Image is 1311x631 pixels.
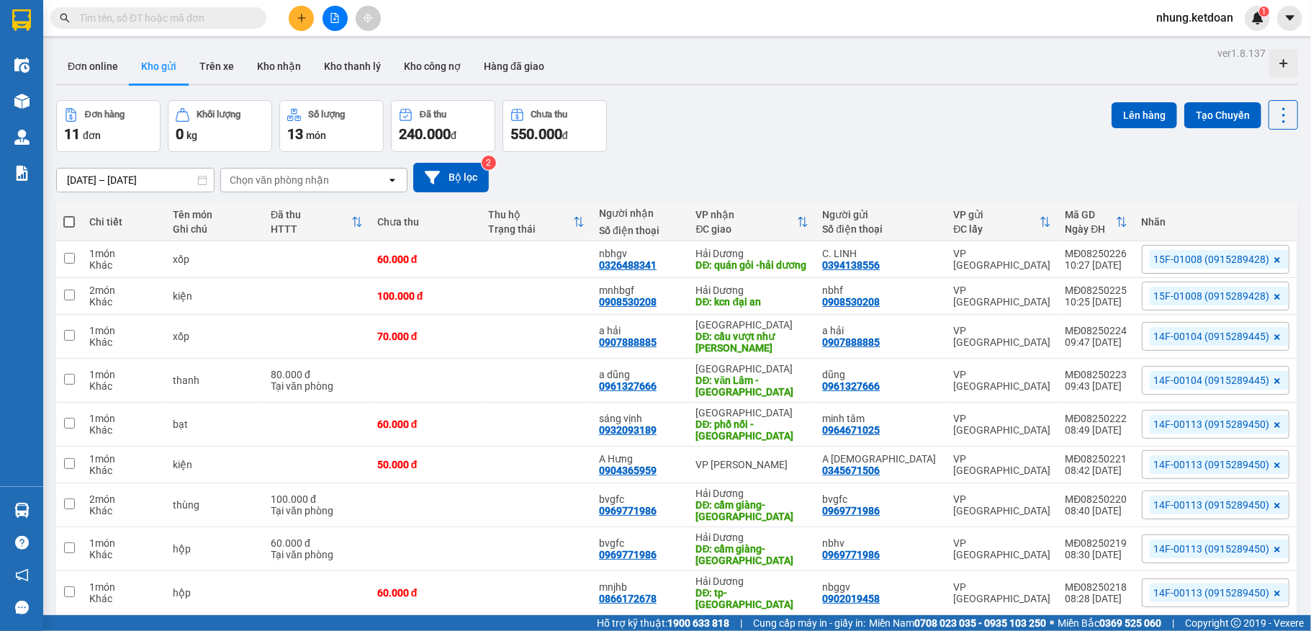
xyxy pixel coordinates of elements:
[89,549,158,560] div: Khác
[597,615,729,631] span: Hỗ trợ kỹ thuật:
[173,499,256,511] div: thùng
[245,49,312,84] button: Kho nhận
[696,259,808,271] div: DĐ: quán gỏi -hải dương
[823,296,880,308] div: 0908530208
[488,209,573,220] div: Thu hộ
[79,10,249,26] input: Tìm tên, số ĐT hoặc mã đơn
[472,49,556,84] button: Hàng đã giao
[1112,102,1177,128] button: Lên hàng
[1066,493,1127,505] div: MĐ08250220
[954,369,1051,392] div: VP [GEOGRAPHIC_DATA]
[599,549,657,560] div: 0969771986
[1066,325,1127,336] div: MĐ08250224
[89,259,158,271] div: Khác
[823,424,880,436] div: 0964671025
[482,156,496,170] sup: 2
[1259,6,1269,17] sup: 1
[696,543,808,566] div: DĐ: cẩm giàng-hải dương
[599,207,681,219] div: Người nhận
[173,459,256,470] div: kiện
[696,499,808,522] div: DĐ: cẩm giàng-hải dương
[1184,102,1261,128] button: Tạo Chuyến
[696,319,808,331] div: [GEOGRAPHIC_DATA]
[36,68,135,79] span: 15F-01008 (0915289428)
[14,503,30,518] img: warehouse-icon
[599,369,681,380] div: a dũng
[599,424,657,436] div: 0932093189
[173,419,256,430] div: bạt
[356,6,381,31] button: aim
[279,100,384,152] button: Số lượng13món
[1154,374,1270,387] span: 14F-00104 (0915289445)
[197,109,240,120] div: Khối lượng
[413,163,489,192] button: Bộ lọc
[89,465,158,476] div: Khác
[599,285,681,296] div: mnhbgf
[1050,620,1054,626] span: ⚪️
[173,587,256,599] div: hộp
[823,248,940,259] div: C. LINH
[312,49,392,84] button: Kho thanh lý
[387,174,398,186] svg: open
[377,419,474,430] div: 60.000 đ
[503,100,607,152] button: Chưa thu550.000đ
[1066,581,1127,593] div: MĐ08250218
[1154,458,1270,471] span: 14F-00113 (0915289450)
[954,223,1040,235] div: ĐC lấy
[89,424,158,436] div: Khác
[599,380,657,392] div: 0961327666
[599,581,681,593] div: mnjhb
[1269,49,1298,78] div: Tạo kho hàng mới
[696,248,808,259] div: Hải Dương
[1066,380,1127,392] div: 09:43 [DATE]
[823,465,880,476] div: 0345671506
[488,223,573,235] div: Trạng thái
[823,593,880,604] div: 0902019458
[954,285,1051,308] div: VP [GEOGRAPHIC_DATA]
[308,109,345,120] div: Số lượng
[599,413,681,424] div: sáng vịnh
[15,568,29,582] span: notification
[271,505,363,516] div: Tại văn phòng
[954,581,1051,604] div: VP [GEOGRAPHIC_DATA]
[89,413,158,424] div: 1 món
[7,35,32,86] img: logo
[599,465,657,476] div: 0904365959
[377,587,474,599] div: 60.000 đ
[297,13,307,23] span: plus
[176,125,184,143] span: 0
[1154,542,1270,555] span: 14F-00113 (0915289450)
[173,254,256,265] div: xốp
[15,601,29,614] span: message
[954,209,1040,220] div: VP gửi
[85,109,125,120] div: Đơn hàng
[696,331,808,354] div: DĐ: cầu vượt như quỳnh
[1066,413,1127,424] div: MĐ08250222
[954,453,1051,476] div: VP [GEOGRAPHIC_DATA]
[271,537,363,549] div: 60.000 đ
[377,459,474,470] div: 50.000 đ
[89,581,158,593] div: 1 món
[510,125,562,143] span: 550.000
[15,536,29,550] span: question-circle
[1066,593,1127,604] div: 08:28 [DATE]
[173,290,256,302] div: kiện
[696,576,808,587] div: Hải Dương
[1066,549,1127,560] div: 08:30 [DATE]
[89,453,158,465] div: 1 món
[599,453,681,465] div: A Hưng
[1154,498,1270,511] span: 14F-00113 (0915289450)
[599,336,657,348] div: 0907888885
[330,13,340,23] span: file-add
[696,587,808,610] div: DĐ: tp-hải dương
[62,55,110,66] span: 0967221221
[954,493,1051,516] div: VP [GEOGRAPHIC_DATA]
[271,549,363,560] div: Tại văn phòng
[696,407,808,419] div: [GEOGRAPHIC_DATA]
[823,285,940,296] div: nbhf
[599,593,657,604] div: 0866172678
[914,617,1046,629] strong: 0708 023 035 - 0935 103 250
[689,203,816,241] th: Toggle SortBy
[173,223,256,235] div: Ghi chú
[599,248,681,259] div: nbhgv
